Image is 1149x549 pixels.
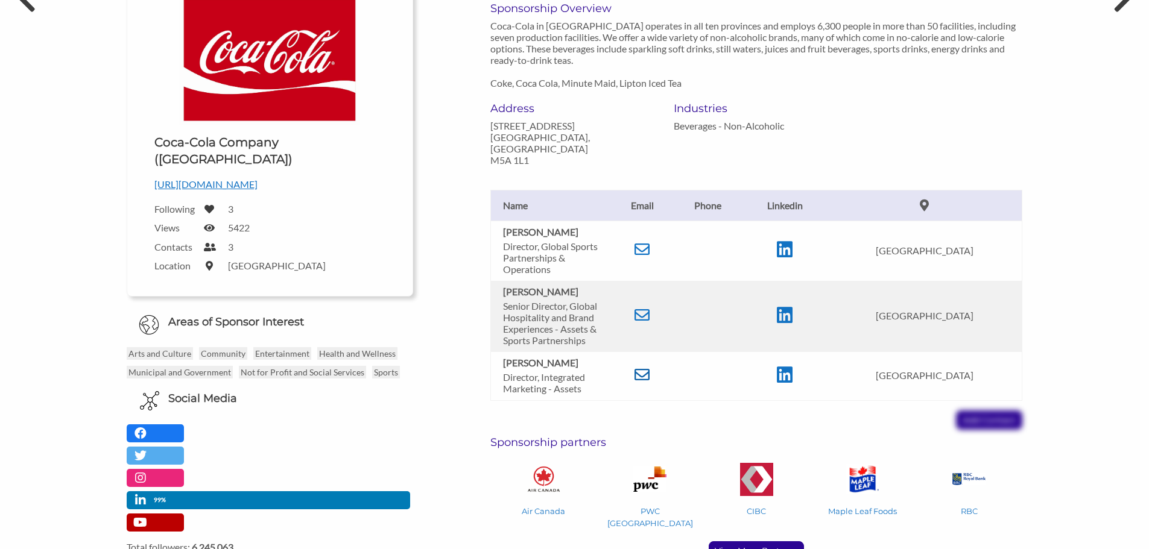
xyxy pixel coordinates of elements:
p: Director, Integrated Marketing - Assets [503,371,606,394]
label: Contacts [154,241,197,253]
h6: Areas of Sponsor Interest [118,315,422,330]
p: [URL][DOMAIN_NAME] [154,177,385,192]
p: Senior Director, Global Hospitality and Brand Experiences - Assets & Sports Partnerships [503,300,606,346]
p: Arts and Culture [127,347,193,360]
p: Entertainment [253,347,311,360]
img: PWC Canada Logo [633,466,666,492]
p: Beverages - Non-Alcoholic [674,120,839,131]
p: Municipal and Government [127,366,233,378]
b: [PERSON_NAME] [503,286,578,297]
th: Phone [673,190,742,221]
th: Linkedin [742,190,827,221]
label: [GEOGRAPHIC_DATA] [228,260,326,271]
p: Community [199,347,247,360]
h1: Coca-Cola Company ([GEOGRAPHIC_DATA]) [154,134,385,168]
img: Globe Icon [139,315,159,335]
p: Coca-Cola in [GEOGRAPHIC_DATA] operates in all ten provinces and employs 6,300 people in more tha... [490,20,1022,89]
p: Air Canada [496,505,592,517]
h6: Industries [674,102,839,115]
p: [GEOGRAPHIC_DATA] [833,369,1016,381]
p: Director, Global Sports Partnerships & Operations [503,240,606,275]
p: 99% [154,494,169,506]
img: Maple Leaf Foods Logo [846,464,879,494]
h6: Address [490,102,656,115]
p: Health and Wellness [317,347,397,360]
img: Air Canada Logo [527,466,560,492]
img: RBC Logo [952,473,986,485]
label: Views [154,222,197,233]
p: [GEOGRAPHIC_DATA] [833,310,1016,321]
label: Location [154,260,197,271]
p: Not for Profit and Social Services [239,366,366,378]
label: 5422 [228,222,250,233]
img: CIBC Logo [740,463,773,496]
img: Social Media Icon [140,391,159,410]
label: 3 [228,241,233,253]
h6: Sponsorship Overview [490,2,1022,15]
h6: Sponsorship partners [490,436,1022,449]
b: [PERSON_NAME] [503,226,578,237]
p: [GEOGRAPHIC_DATA] [833,245,1016,256]
p: M5A 1L1 [490,154,656,166]
b: [PERSON_NAME] [503,357,578,368]
th: Name [490,190,611,221]
p: PWC [GEOGRAPHIC_DATA] [602,505,698,529]
p: RBC [922,505,1018,517]
p: [GEOGRAPHIC_DATA], [GEOGRAPHIC_DATA] [490,131,656,154]
p: [STREET_ADDRESS] [490,120,656,131]
p: Maple Leaf Foods [815,505,911,517]
p: Sports [372,366,400,378]
label: Following [154,203,197,215]
th: Email [611,190,673,221]
label: 3 [228,203,233,215]
p: CIBC [709,505,805,517]
h6: Social Media [168,391,237,406]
